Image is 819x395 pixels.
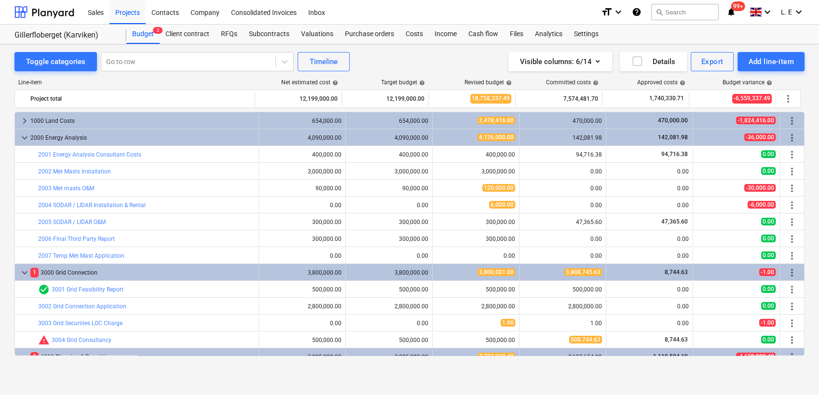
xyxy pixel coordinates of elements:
span: keyboard_arrow_down [19,267,30,278]
span: Committed costs exceed revised budget [38,334,50,346]
a: 2004 SODAR / LIDAR Installation & Rental [38,202,146,209]
div: Settings [568,25,604,44]
span: 0.00 [761,251,776,259]
div: 0.00 [523,236,602,242]
span: 4,126,000.00 [478,133,515,141]
a: Valuations [295,25,339,44]
div: 0.00 [523,202,602,209]
span: 508,744.63 [569,336,602,343]
span: 3,808,745.63 [564,268,602,276]
div: 3,000,000.00 [263,168,341,175]
div: 47,365.60 [523,219,602,225]
div: 3,085,000.00 [350,354,428,360]
div: 90,000.00 [263,185,341,192]
div: 500,000.00 [523,286,602,293]
span: -1.00 [759,268,776,276]
div: Visible columns : 6/14 [520,55,601,68]
div: Timeline [310,55,338,68]
div: 7,574,481.70 [519,91,598,106]
div: 0.00 [437,252,515,259]
span: 470,000.00 [657,117,689,124]
div: RFQs [215,25,243,44]
span: 0.00 [761,302,776,310]
div: 90,000.00 [350,185,428,192]
span: 18,758,337.49 [470,94,511,103]
i: Knowledge base [632,6,642,18]
div: 400,000.00 [437,151,515,158]
span: More actions [786,115,798,127]
div: Toggle categories [26,55,85,68]
button: Details [620,52,687,71]
div: 3,800,000.00 [263,269,341,276]
span: 120,000.00 [482,184,515,192]
button: Visible columns:6/14 [508,52,612,71]
div: 0.00 [523,252,602,259]
span: keyboard_arrow_down [19,132,30,144]
i: keyboard_arrow_down [793,6,805,18]
div: 94,716.38 [523,151,602,158]
a: 2005 SODAR / LIDAR O&M [38,219,106,225]
button: Toggle categories [14,52,97,71]
span: 6,000.00 [489,201,515,209]
a: Purchase orders [339,25,400,44]
i: format_size [601,6,613,18]
span: More actions [786,233,798,245]
span: search [655,8,663,16]
span: -36,000.00 [744,133,776,141]
span: 1 [30,268,39,277]
i: notifications [726,6,736,18]
span: help [504,80,512,86]
a: Client contract [160,25,215,44]
div: 0.00 [350,202,428,209]
div: 0.00 [610,320,689,327]
span: -6,559,337.49 [732,94,772,103]
div: 0.00 [610,303,689,310]
div: 300,000.00 [350,219,428,225]
a: Subcontracts [243,25,295,44]
span: -1,824,416.00 [736,117,776,124]
span: Line-item has 1 RFQs [38,284,50,295]
div: 12,199,000.00 [259,91,338,106]
button: Search [651,4,719,20]
span: 0.00 [761,235,776,242]
div: 654,000.00 [263,118,341,124]
a: Cash flow [463,25,504,44]
div: 1000 Land Costs [30,113,255,129]
div: Income [429,25,463,44]
div: 0.00 [523,185,602,192]
span: 7,783,920.49 [478,353,515,360]
a: 2006 Final Third Party Report [38,236,115,242]
div: 3,000,000.00 [350,168,428,175]
div: 4,090,000.00 [263,134,341,141]
a: 2007 Temp Met Mast Application [38,252,124,259]
a: Files [504,25,529,44]
div: 500,000.00 [350,286,428,293]
button: Add line-item [737,52,805,71]
span: More actions [786,317,798,329]
div: 1.00 [523,320,602,327]
div: 0.00 [610,286,689,293]
span: 0.00 [761,167,776,175]
div: 654,000.00 [350,118,428,124]
span: 2,478,416.00 [478,117,515,124]
div: 2,800,000.00 [350,303,428,310]
div: Chatt-widget [771,349,819,395]
div: 400,000.00 [350,151,428,158]
span: 0.00 [761,336,776,343]
div: 470,000.00 [523,118,602,124]
a: Analytics [529,25,568,44]
span: 1,740,330.71 [648,94,685,103]
div: 400,000.00 [263,151,341,158]
div: 300,000.00 [350,236,428,242]
a: 2001 Energy Analysis Consultant Costs [38,151,141,158]
i: keyboard_arrow_down [762,6,773,18]
span: More actions [786,301,798,312]
div: 0.00 [610,202,689,209]
span: More actions [786,149,798,160]
a: 3004 Grid Consultancy [52,337,111,343]
span: More actions [786,183,798,194]
div: Committed costs [546,79,599,86]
